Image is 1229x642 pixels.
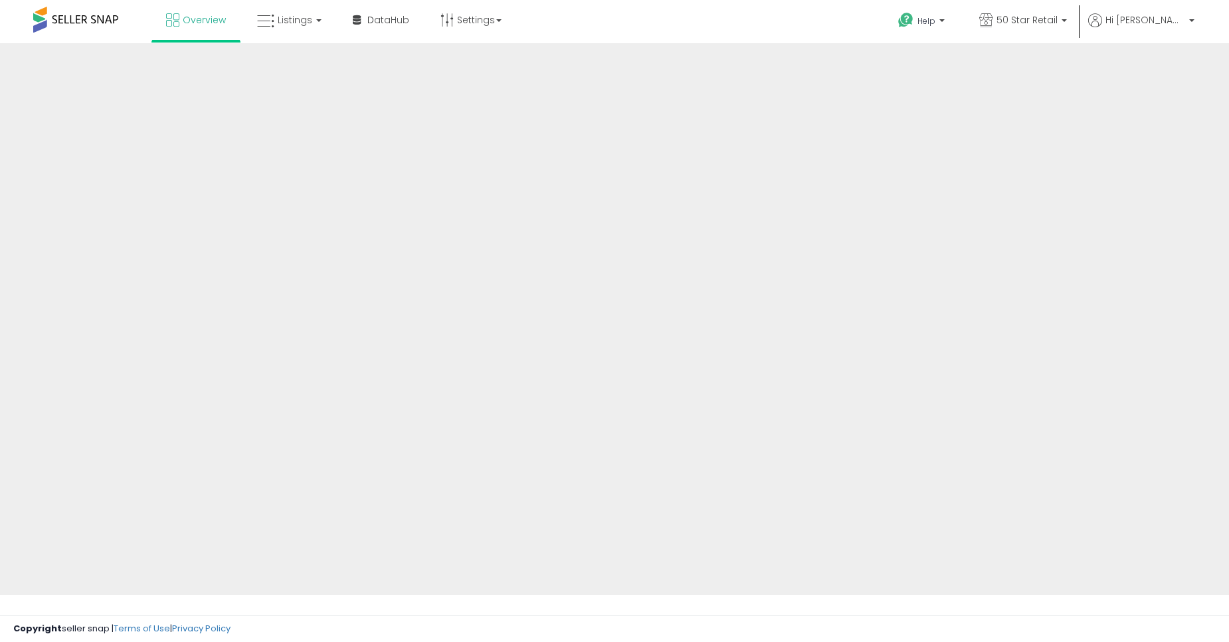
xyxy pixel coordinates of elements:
a: Help [888,2,958,43]
span: DataHub [367,13,409,27]
span: 50 Star Retail [996,13,1058,27]
span: Overview [183,13,226,27]
i: Get Help [898,12,914,29]
span: Hi [PERSON_NAME] [1105,13,1185,27]
span: Listings [278,13,312,27]
span: Help [917,15,935,27]
a: Hi [PERSON_NAME] [1088,13,1194,43]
